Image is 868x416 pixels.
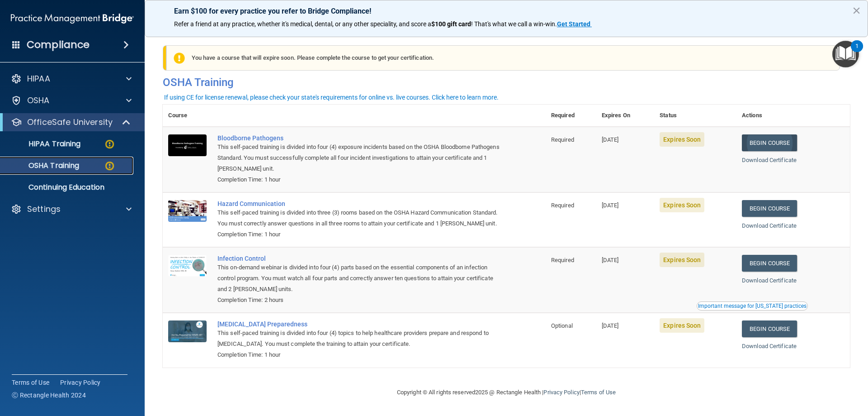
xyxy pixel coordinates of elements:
[217,174,500,185] div: Completion Time: 1 hour
[742,157,797,163] a: Download Certificate
[341,378,671,407] div: Copyright © All rights reserved 2025 @ Rectangle Health | |
[217,229,500,240] div: Completion Time: 1 hour
[217,207,500,229] div: This self-paced training is divided into three (3) rooms based on the OSHA Hazard Communication S...
[431,20,471,28] strong: $100 gift card
[602,136,619,143] span: [DATE]
[27,204,61,215] p: Settings
[11,95,132,106] a: OSHA
[660,253,704,267] span: Expires Soon
[742,320,797,337] a: Begin Course
[596,105,654,127] th: Expires On
[217,200,500,207] a: Hazard Communication
[217,295,500,306] div: Completion Time: 2 hours
[166,45,840,71] div: You have a course that will expire soon. Please complete the course to get your certification.
[660,132,704,147] span: Expires Soon
[164,94,499,100] div: If using CE for license renewal, please check your state's requirements for online vs. live cours...
[27,73,50,84] p: HIPAA
[660,198,704,212] span: Expires Soon
[11,73,132,84] a: HIPAA
[742,134,797,151] a: Begin Course
[551,322,573,329] span: Optional
[551,136,574,143] span: Required
[12,391,86,400] span: Ⓒ Rectangle Health 2024
[27,95,50,106] p: OSHA
[742,255,797,272] a: Begin Course
[698,303,807,309] div: Important message for [US_STATE] practices
[855,46,859,58] div: 1
[104,160,115,172] img: warning-circle.0cc9ac19.png
[163,93,500,102] button: If using CE for license renewal, please check your state's requirements for online vs. live cours...
[163,105,212,127] th: Course
[581,389,616,396] a: Terms of Use
[742,222,797,229] a: Download Certificate
[217,328,500,349] div: This self-paced training is divided into four (4) topics to help healthcare providers prepare and...
[6,161,79,170] p: OSHA Training
[27,117,113,128] p: OfficeSafe University
[557,20,592,28] a: Get Started
[546,105,596,127] th: Required
[736,105,850,127] th: Actions
[602,322,619,329] span: [DATE]
[602,202,619,209] span: [DATE]
[471,20,557,28] span: ! That's what we call a win-win.
[551,257,574,263] span: Required
[11,117,131,128] a: OfficeSafe University
[852,3,861,18] button: Close
[174,20,431,28] span: Refer a friend at any practice, whether it's medical, dental, or any other speciality, and score a
[217,349,500,360] div: Completion Time: 1 hour
[217,134,500,142] a: Bloodborne Pathogens
[11,204,132,215] a: Settings
[60,378,101,387] a: Privacy Policy
[12,378,49,387] a: Terms of Use
[697,301,808,311] button: Read this if you are a dental practitioner in the state of CA
[174,7,839,15] p: Earn $100 for every practice you refer to Bridge Compliance!
[742,277,797,284] a: Download Certificate
[104,139,115,150] img: warning-circle.0cc9ac19.png
[27,38,90,51] h4: Compliance
[11,10,134,28] img: PMB logo
[543,389,579,396] a: Privacy Policy
[217,255,500,262] a: Infection Control
[217,142,500,174] div: This self-paced training is divided into four (4) exposure incidents based on the OSHA Bloodborne...
[217,262,500,295] div: This on-demand webinar is divided into four (4) parts based on the essential components of an inf...
[832,41,859,67] button: Open Resource Center, 1 new notification
[6,183,129,192] p: Continuing Education
[217,320,500,328] a: [MEDICAL_DATA] Preparedness
[742,200,797,217] a: Begin Course
[660,318,704,333] span: Expires Soon
[742,343,797,349] a: Download Certificate
[551,202,574,209] span: Required
[6,139,80,148] p: HIPAA Training
[174,53,185,64] img: exclamation-circle-solid-warning.7ed2984d.png
[557,20,590,28] strong: Get Started
[602,257,619,263] span: [DATE]
[163,76,850,89] h4: OSHA Training
[654,105,736,127] th: Status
